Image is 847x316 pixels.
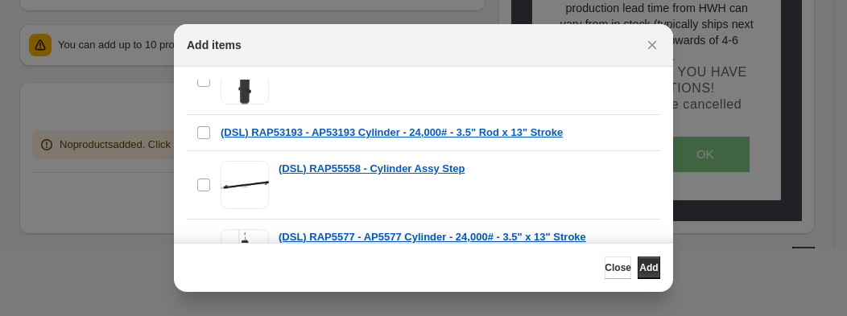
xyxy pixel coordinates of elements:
[605,261,631,274] span: Close
[221,125,563,141] a: (DSL) RAP53193 - AP53193 Cylinder - 24,000# - 3.5" Rod x 13" Stroke
[187,37,242,53] h2: Add items
[639,261,658,274] span: Add
[638,256,660,279] button: Add
[641,34,663,56] button: Close
[279,229,586,245] a: (DSL) RAP5577 - AP5577 Cylinder - 24,000# - 3.5" x 13" Stroke
[605,256,631,279] button: Close
[279,161,465,177] a: (DSL) RAP55558 - Cylinder Assy Step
